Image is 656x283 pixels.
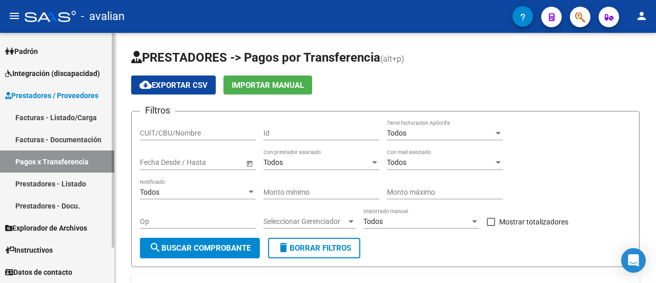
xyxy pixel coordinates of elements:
[232,81,304,90] span: Importar Manual
[380,54,404,64] span: (alt+p)
[8,10,20,22] mat-icon: menu
[131,50,380,65] span: PRESTADORES -> Pagos por Transferencia
[81,5,125,28] span: - avalian
[621,248,646,273] div: Open Intercom Messenger
[277,243,351,253] span: Borrar Filtros
[5,222,87,234] span: Explorador de Archivos
[277,241,290,254] mat-icon: delete
[140,158,172,167] input: Start date
[180,158,231,167] input: End date
[139,81,208,90] span: Exportar CSV
[5,90,98,101] span: Prestadores / Proveedores
[140,188,159,196] span: Todos
[363,217,383,225] span: Todos
[5,68,100,79] span: Integración (discapacidad)
[387,158,406,166] span: Todos
[140,103,175,118] h3: Filtros
[244,158,255,168] button: Open calendar
[268,238,360,258] button: Borrar Filtros
[263,158,283,166] span: Todos
[5,244,53,256] span: Instructivos
[5,267,72,278] span: Datos de contacto
[499,216,568,228] span: Mostrar totalizadores
[139,79,152,91] mat-icon: cloud_download
[223,76,312,95] button: Importar Manual
[263,217,346,226] span: Seleccionar Gerenciador
[149,241,161,254] mat-icon: search
[131,76,216,95] button: Exportar CSV
[5,46,38,57] span: Padrón
[140,238,260,258] button: Buscar Comprobante
[635,10,648,22] mat-icon: person
[387,129,406,137] span: Todos
[149,243,251,253] span: Buscar Comprobante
